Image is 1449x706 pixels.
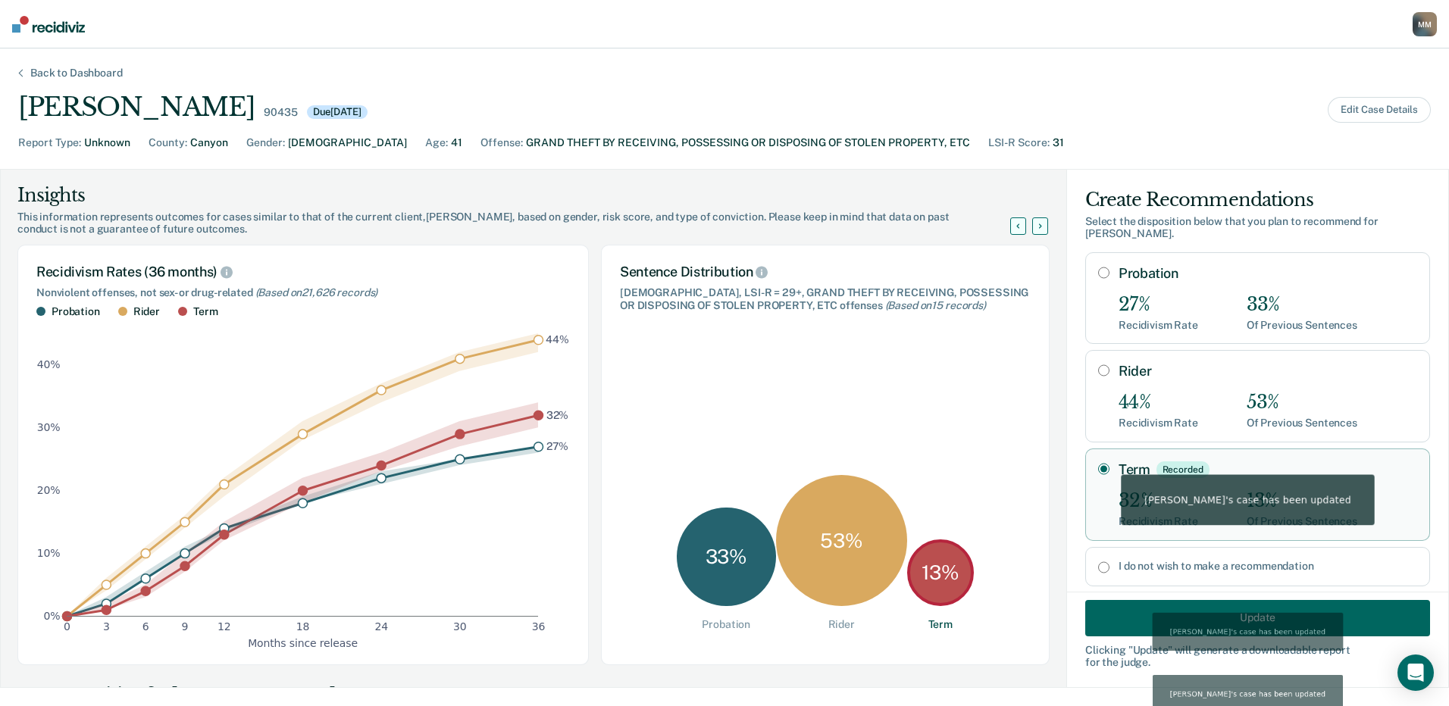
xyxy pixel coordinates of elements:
div: 53% [1247,392,1357,414]
g: text [546,333,569,452]
div: 27% [1119,294,1198,316]
div: 31 [1053,135,1064,151]
text: 12 [218,620,231,633]
text: 27% [546,440,569,452]
text: 0% [44,610,61,622]
div: Recidivism Rates (36 months) [36,264,570,280]
div: [DEMOGRAPHIC_DATA] [288,135,407,151]
div: Offense : [480,135,523,151]
div: Open Intercom Messenger [1397,654,1434,691]
div: Term [193,305,218,318]
div: Report Type : [18,135,81,151]
div: Term [928,618,953,631]
text: 0 [64,620,70,633]
div: Sentence Distribution [620,264,1031,280]
div: 13 % [907,539,974,606]
div: Rider [133,305,160,318]
text: 32% [546,408,569,420]
div: 33 % [677,508,776,607]
span: [PERSON_NAME] 's case has been updated [1133,659,1363,673]
div: County : [149,135,187,151]
text: 18 [296,620,310,633]
text: 44% [546,333,569,345]
div: Canyon [190,135,228,151]
img: Recidiviz [12,16,85,33]
div: Nonviolent offenses, not sex- or drug-related [36,286,570,299]
g: x-axis tick label [64,620,545,633]
text: 30% [37,421,61,433]
div: GRAND THEFT BY RECEIVING, POSSESSING OR DISPOSING OF STOLEN PROPERTY, ETC [526,135,970,151]
text: 3 [103,620,110,633]
div: Clicking " Update " will generate a downloadable report for the judge. [1085,643,1430,669]
div: 90435 [264,106,297,119]
div: Recidivism Rate [1119,319,1198,332]
div: Probation [702,618,750,631]
div: 33% [1247,294,1357,316]
div: Insights [17,183,1028,208]
div: Probation [52,305,100,318]
text: Months since release [248,636,358,648]
div: Rider [828,618,855,631]
div: Recidivism Rate [1119,417,1198,430]
div: Create Recommendations [1085,188,1430,212]
div: Gender : [246,135,285,151]
div: Unknown [84,135,130,151]
label: Probation [1119,265,1417,282]
text: 9 [182,620,189,633]
label: Term [1119,461,1417,478]
div: 41 [451,135,462,151]
div: Select the disposition below that you plan to recommend for [PERSON_NAME] . [1085,215,1430,241]
span: [PERSON_NAME] 's case has been updated [1133,597,1363,611]
div: 32% [1119,490,1198,512]
span: (Based on 15 records ) [885,299,986,311]
g: area [67,333,538,616]
div: 13% [1247,490,1357,512]
div: 44% [1119,392,1198,414]
div: LSI-R Score : [988,135,1050,151]
span: (Based on 21,626 records ) [255,286,378,298]
text: 24 [374,620,388,633]
label: Rider [1119,363,1417,380]
div: 53 % [776,475,907,606]
text: 10% [37,547,61,559]
div: Due [DATE] [307,105,368,119]
div: Age : [425,135,448,151]
button: MM [1413,12,1437,36]
div: Back to Dashboard [12,67,141,80]
g: x-axis label [248,636,358,648]
button: Edit Case Details [1328,97,1431,123]
div: [PERSON_NAME] [18,92,255,123]
g: y-axis tick label [37,358,61,622]
div: This information represents outcomes for cases similar to that of the current client, [PERSON_NAM... [17,211,1028,236]
div: [DEMOGRAPHIC_DATA], LSI-R = 29+, GRAND THEFT BY RECEIVING, POSSESSING OR DISPOSING OF STOLEN PROP... [620,286,1031,312]
div: Recorded [1156,461,1210,478]
span: [PERSON_NAME] 's case has been updated [1133,534,1363,548]
text: 30 [453,620,467,633]
div: Of Previous Sentences [1247,417,1357,430]
text: 6 [142,620,149,633]
text: 20% [37,484,61,496]
div: Of Previous Sentences [1247,319,1357,332]
button: Update [1085,599,1430,636]
text: 40% [37,358,61,370]
div: M M [1413,12,1437,36]
text: 36 [532,620,546,633]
